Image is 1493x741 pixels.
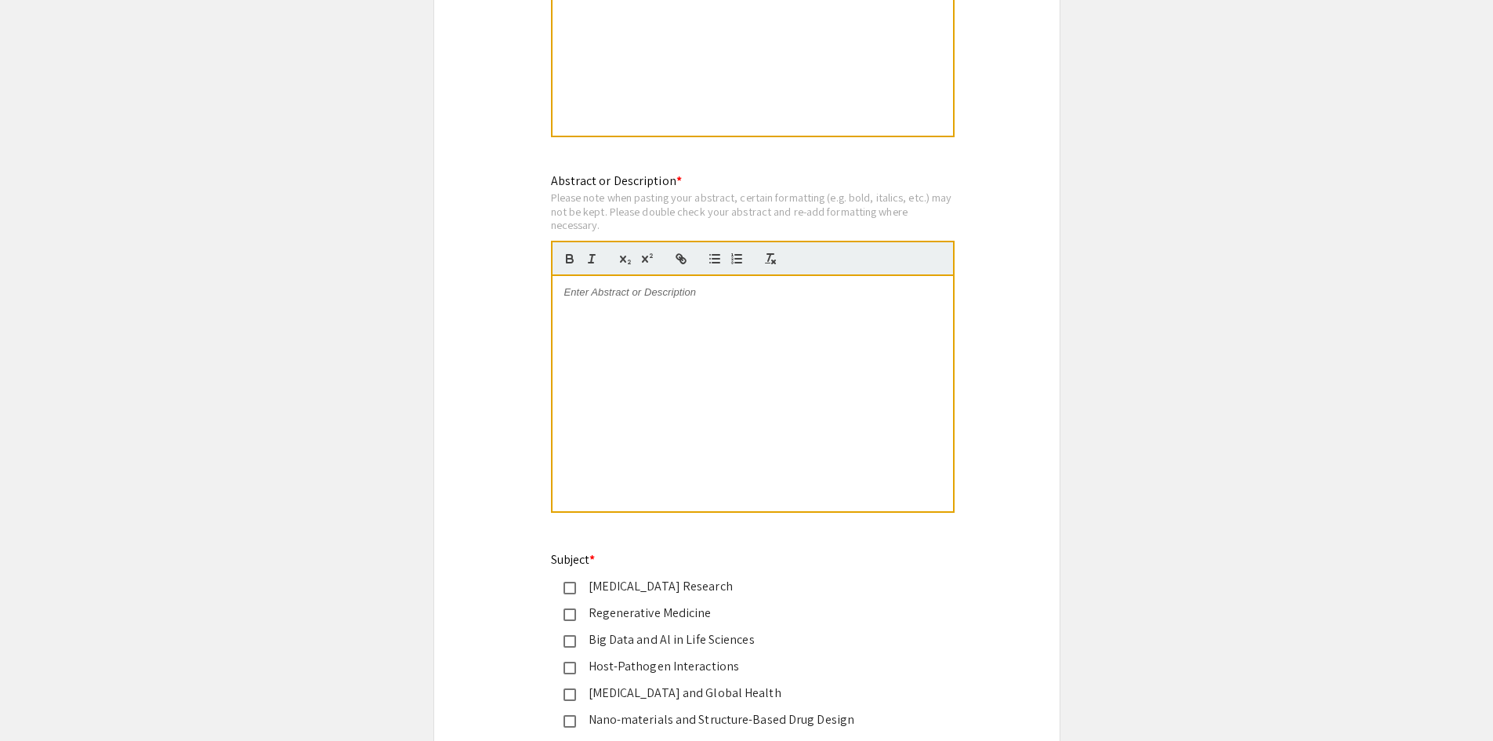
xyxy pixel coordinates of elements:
[12,670,67,729] iframe: Chat
[576,604,905,623] div: Regenerative Medicine
[576,577,905,596] div: [MEDICAL_DATA] Research
[576,684,905,703] div: [MEDICAL_DATA] and Global Health
[576,657,905,676] div: Host-Pathogen Interactions
[551,191,955,232] div: Please note when pasting your abstract, certain formatting (e.g. bold, italics, etc.) may not be ...
[551,551,596,568] mat-label: Subject
[551,173,682,189] mat-label: Abstract or Description
[576,710,905,729] div: Nano-materials and Structure-Based Drug Design
[576,630,905,649] div: Big Data and Al in Life Sciences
